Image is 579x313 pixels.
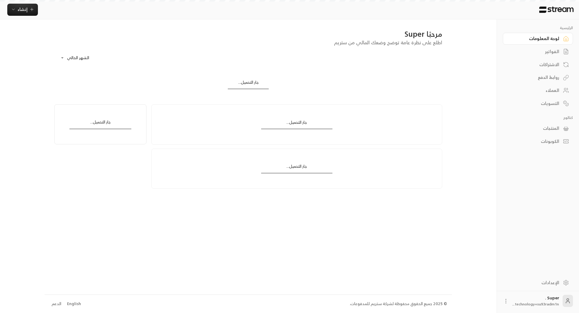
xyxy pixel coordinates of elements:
[69,119,132,128] div: جار التحميل...
[67,301,81,307] div: English
[228,79,269,88] div: جار التحميل...
[510,280,559,286] div: الإعدادات
[510,138,559,144] div: الكوبونات
[350,301,447,307] div: © 2025 جميع الحقوق محفوظة لشركة ستريم للمدفوعات.
[503,115,573,120] p: كتالوج
[503,72,573,83] a: روابط الدفع
[503,33,573,45] a: لوحة المعلومات
[503,25,573,30] p: الرئيسية
[503,277,573,288] a: الإعدادات
[513,301,559,307] span: technology+su93radm1n...
[57,50,103,66] div: الشهر الحالي
[503,123,573,134] a: المنتجات
[510,35,559,42] div: لوحة المعلومات
[510,62,559,68] div: الاشتراكات
[510,49,559,55] div: الفواتير
[510,74,559,80] div: روابط الدفع
[261,163,332,172] div: جار التحميل...
[503,85,573,96] a: العملاء
[510,125,559,131] div: المنتجات
[54,29,442,39] div: مرحبًا Super
[503,46,573,58] a: الفواتير
[503,59,573,70] a: الاشتراكات
[49,298,63,309] a: الدعم
[539,6,574,13] img: Logo
[503,97,573,109] a: التسويات
[7,4,38,16] button: إنشاء
[513,295,559,307] div: Super .
[510,100,559,106] div: التسويات
[510,87,559,93] div: العملاء
[261,119,332,128] div: جار التحميل...
[334,38,442,47] span: اطلع على نظرة عامة توضح وضعك المالي من ستريم
[18,5,28,13] span: إنشاء
[503,136,573,147] a: الكوبونات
